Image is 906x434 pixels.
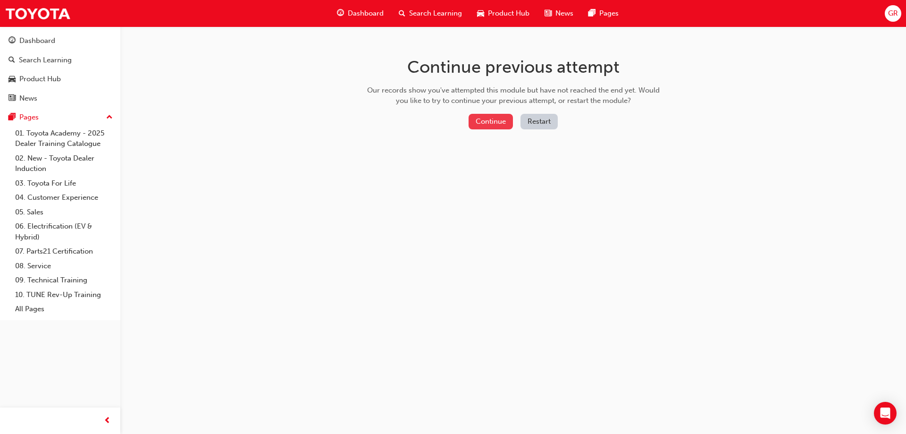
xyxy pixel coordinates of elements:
div: Product Hub [19,74,61,85]
div: Pages [19,112,39,123]
a: 09. Technical Training [11,273,117,288]
span: prev-icon [104,415,111,427]
a: All Pages [11,302,117,316]
a: pages-iconPages [581,4,626,23]
a: 03. Toyota For Life [11,176,117,191]
span: up-icon [106,111,113,124]
a: guage-iconDashboard [329,4,391,23]
span: guage-icon [8,37,16,45]
span: Search Learning [409,8,462,19]
button: DashboardSearch LearningProduct HubNews [4,30,117,109]
span: Product Hub [488,8,529,19]
a: Product Hub [4,70,117,88]
div: Our records show you've attempted this module but have not reached the end yet. Would you like to... [364,85,663,106]
span: car-icon [8,75,16,84]
a: 05. Sales [11,205,117,220]
span: News [555,8,573,19]
span: Pages [599,8,619,19]
span: search-icon [399,8,405,19]
span: news-icon [8,94,16,103]
button: Pages [4,109,117,126]
a: 08. Service [11,259,117,273]
a: Dashboard [4,32,117,50]
button: GR [885,5,901,22]
a: 02. New - Toyota Dealer Induction [11,151,117,176]
h1: Continue previous attempt [364,57,663,77]
span: pages-icon [588,8,596,19]
img: Trak [5,3,71,24]
div: Open Intercom Messenger [874,402,897,425]
a: News [4,90,117,107]
a: search-iconSearch Learning [391,4,470,23]
span: search-icon [8,56,15,65]
a: 04. Customer Experience [11,190,117,205]
a: 06. Electrification (EV & Hybrid) [11,219,117,244]
a: car-iconProduct Hub [470,4,537,23]
div: Search Learning [19,55,72,66]
span: news-icon [545,8,552,19]
a: 10. TUNE Rev-Up Training [11,288,117,302]
div: Dashboard [19,35,55,46]
a: Search Learning [4,51,117,69]
a: 07. Parts21 Certification [11,244,117,259]
a: 01. Toyota Academy - 2025 Dealer Training Catalogue [11,126,117,151]
div: News [19,93,37,104]
button: Continue [469,114,513,129]
span: guage-icon [337,8,344,19]
span: pages-icon [8,113,16,122]
span: Dashboard [348,8,384,19]
span: car-icon [477,8,484,19]
button: Restart [520,114,558,129]
a: news-iconNews [537,4,581,23]
span: GR [888,8,898,19]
